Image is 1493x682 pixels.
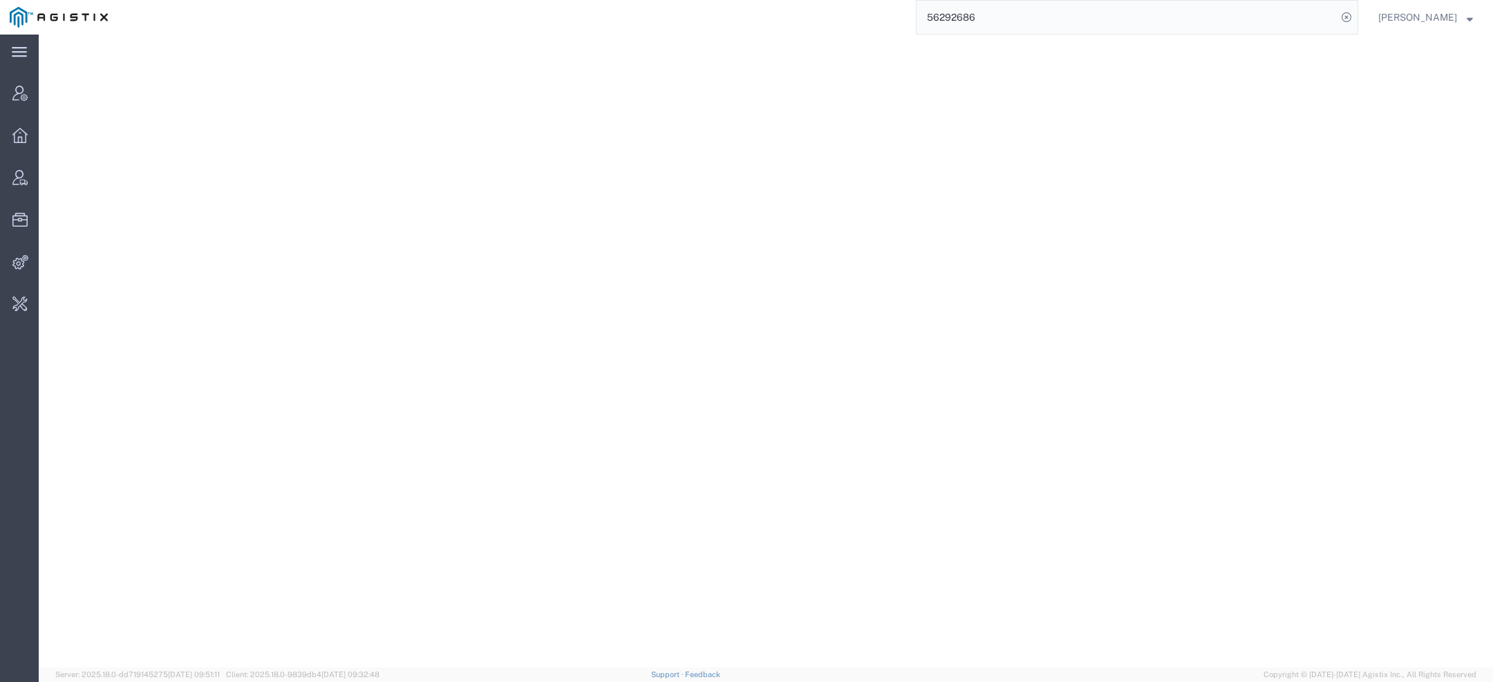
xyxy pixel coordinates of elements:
a: Support [651,670,686,679]
span: Server: 2025.18.0-dd719145275 [55,670,220,679]
iframe: FS Legacy Container [39,35,1493,667]
span: Kaitlyn Hostetler [1378,10,1457,25]
span: [DATE] 09:32:48 [321,670,379,679]
input: Search for shipment number, reference number [917,1,1337,34]
span: Copyright © [DATE]-[DATE] Agistix Inc., All Rights Reserved [1264,669,1476,681]
button: [PERSON_NAME] [1378,9,1474,26]
span: Client: 2025.18.0-9839db4 [226,670,379,679]
a: Feedback [685,670,720,679]
img: logo [10,7,108,28]
span: [DATE] 09:51:11 [168,670,220,679]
